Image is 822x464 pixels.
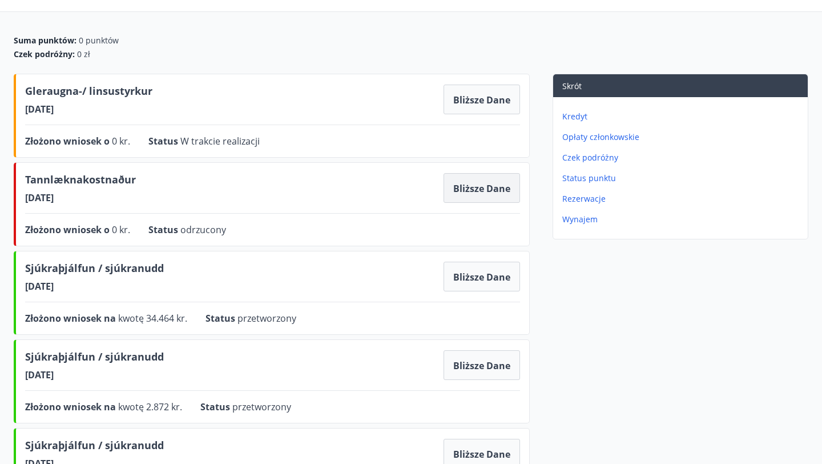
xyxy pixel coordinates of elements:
font: Status [205,312,235,325]
font: Kredyt [562,111,587,122]
button: Bliższe dane [444,173,520,203]
font: [DATE] [25,369,54,381]
font: Opłaty członkowskie [562,131,639,142]
font: Status [148,223,178,236]
font: Złożono wniosek o [25,135,110,147]
font: Rezerwacje [562,193,606,204]
font: Bliższe dane [453,359,510,372]
button: Bliższe dane [444,350,520,380]
font: kwotę 2.872 kr. [118,401,182,413]
font: kwotę 34.464 kr. [118,312,187,325]
font: Czek podróżny [14,49,72,59]
font: Gleraugna-/ linsustyrkur [25,84,152,98]
font: Złożono wniosek na [25,312,116,325]
font: Bliższe dane [453,182,510,195]
font: Sjúkraþjálfun / sjúkranudd [25,261,164,275]
font: Status punktu [562,173,616,183]
font: : [74,35,76,46]
font: [DATE] [25,191,54,204]
font: 0 kr. [112,135,130,147]
font: Suma punktów [14,35,74,46]
font: Bliższe dane [453,94,510,106]
font: Skrót [562,81,582,91]
font: : [72,49,75,59]
font: Bliższe dane [453,271,510,283]
font: [DATE] [25,280,54,293]
font: Sjúkraþjálfun / sjúkranudd [25,350,164,363]
font: odrzucony [180,223,226,236]
font: przetworzony [237,312,296,325]
font: Status [148,135,178,147]
button: Bliższe dane [444,85,520,114]
font: Złożono wniosek na [25,401,116,413]
font: Sjúkraþjálfun / sjúkranudd [25,438,164,452]
font: punktów [86,35,119,46]
font: 0 [79,35,83,46]
button: Bliższe dane [444,262,520,291]
font: 0 kr. [112,223,130,236]
font: [DATE] [25,103,54,115]
font: 0 zł [77,49,90,59]
font: Złożono wniosek o [25,223,110,236]
font: Czek podróżny [562,152,618,163]
font: przetworzony [232,401,291,413]
font: Tannlæknakostnaður [25,173,136,186]
font: Bliższe dane [453,448,510,461]
font: W trakcie realizacji [180,135,260,147]
font: Wynajem [562,214,598,225]
font: Status [200,401,230,413]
